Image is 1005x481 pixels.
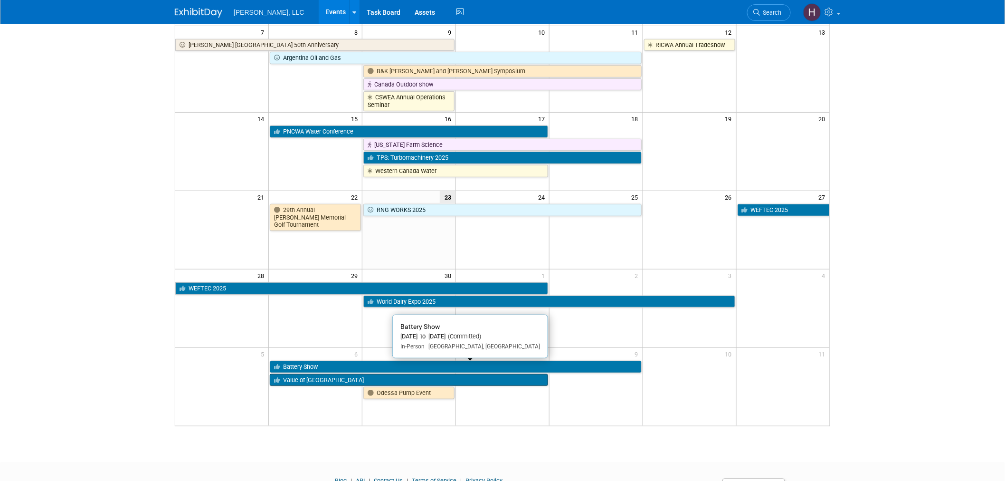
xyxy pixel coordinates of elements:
[260,348,268,360] span: 5
[724,348,736,360] span: 10
[738,204,830,216] a: WEFTEC 2025
[400,343,425,350] span: In-Person
[724,191,736,203] span: 26
[175,39,455,51] a: [PERSON_NAME] [GEOGRAPHIC_DATA] 50th Anniversary
[400,323,440,330] span: Battery Show
[803,3,821,21] img: Hannah Mulholland
[363,139,642,151] a: [US_STATE] Farm Science
[363,78,642,91] a: Canada Outdoor show
[444,113,455,125] span: 16
[537,113,549,125] span: 17
[724,113,736,125] span: 19
[353,348,362,360] span: 6
[634,269,643,281] span: 2
[537,26,549,38] span: 10
[400,333,540,341] div: [DATE] to [DATE]
[724,26,736,38] span: 12
[175,282,548,295] a: WEFTEC 2025
[446,333,481,340] span: (Committed)
[363,387,455,399] a: Odessa Pump Event
[256,191,268,203] span: 21
[256,269,268,281] span: 28
[350,113,362,125] span: 15
[270,374,548,386] a: Value of [GEOGRAPHIC_DATA]
[353,26,362,38] span: 8
[270,361,641,373] a: Battery Show
[350,269,362,281] span: 29
[818,113,830,125] span: 20
[440,191,455,203] span: 23
[818,26,830,38] span: 13
[270,52,641,64] a: Argentina Oil and Gas
[234,9,304,16] span: [PERSON_NAME], LLC
[350,191,362,203] span: 22
[631,191,643,203] span: 25
[363,204,642,216] a: RNG WORKS 2025
[747,4,791,21] a: Search
[631,26,643,38] span: 11
[540,269,549,281] span: 1
[260,26,268,38] span: 7
[363,165,548,177] a: Western Canada Water
[818,191,830,203] span: 27
[270,204,361,231] a: 29th Annual [PERSON_NAME] Memorial Golf Tournament
[760,9,782,16] span: Search
[363,152,642,164] a: TPS: Turbomachinery 2025
[821,269,830,281] span: 4
[363,296,735,308] a: World Dairy Expo 2025
[634,348,643,360] span: 9
[363,65,642,77] a: B&K [PERSON_NAME] and [PERSON_NAME] Symposium
[447,26,455,38] span: 9
[175,8,222,18] img: ExhibitDay
[425,343,540,350] span: [GEOGRAPHIC_DATA], [GEOGRAPHIC_DATA]
[631,113,643,125] span: 18
[444,269,455,281] span: 30
[728,269,736,281] span: 3
[363,91,455,111] a: CSWEA Annual Operations Seminar
[537,191,549,203] span: 24
[818,348,830,360] span: 11
[644,39,735,51] a: RICWA Annual Tradeshow
[256,113,268,125] span: 14
[270,125,548,138] a: PNCWA Water Conference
